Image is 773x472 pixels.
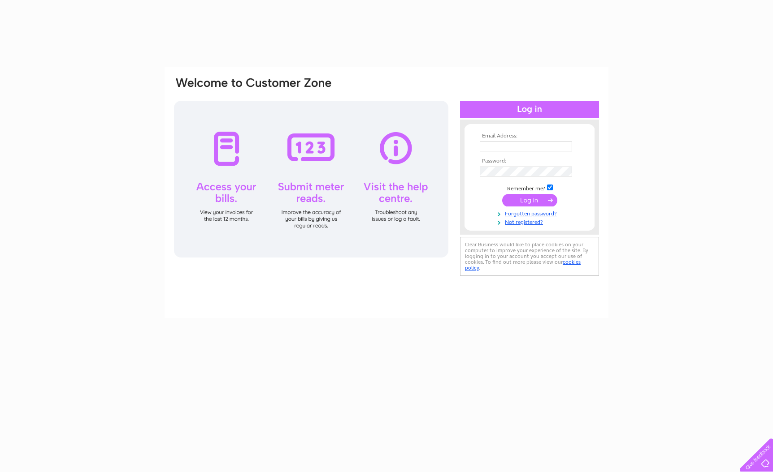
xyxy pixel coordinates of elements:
a: cookies policy [465,259,581,271]
input: Submit [502,194,557,206]
th: Password: [478,158,582,164]
div: Clear Business would like to place cookies on your computer to improve your experience of the sit... [460,237,599,276]
th: Email Address: [478,133,582,139]
a: Not registered? [480,217,582,226]
td: Remember me? [478,183,582,192]
a: Forgotten password? [480,209,582,217]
